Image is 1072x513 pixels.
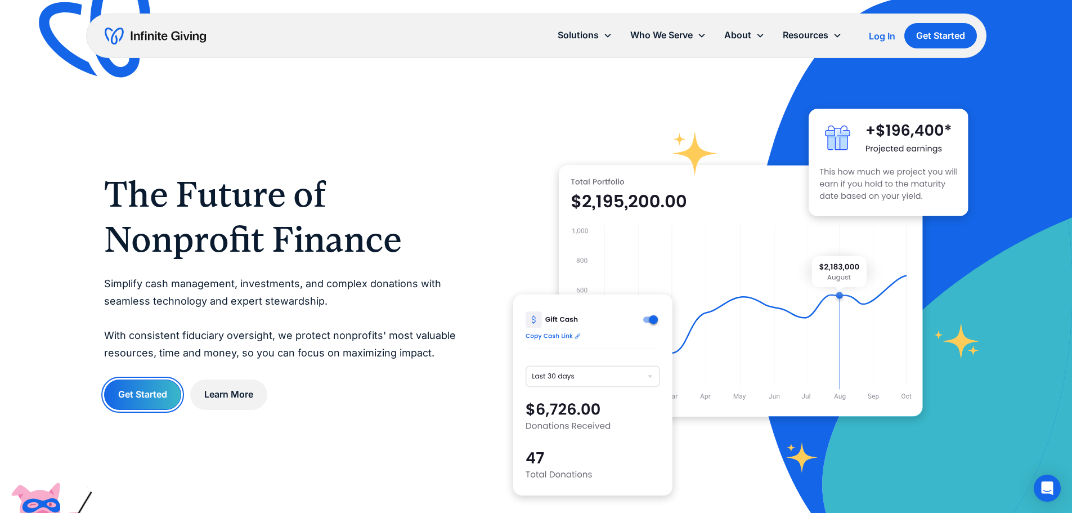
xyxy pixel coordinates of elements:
div: About [724,28,751,43]
a: home [105,27,206,45]
img: nonprofit donation platform [559,165,923,417]
div: Solutions [558,28,599,43]
div: Who We Serve [630,28,693,43]
p: Simplify cash management, investments, and complex donations with seamless technology and expert ... [104,275,468,362]
a: Log In [869,29,895,43]
a: Get Started [104,380,181,409]
a: Learn More [190,380,267,409]
div: Solutions [549,23,621,47]
img: fundraising star [934,323,980,359]
h1: The Future of Nonprofit Finance [104,172,468,262]
div: Open Intercom Messenger [1034,475,1061,502]
div: Resources [774,23,851,47]
img: donation software for nonprofits [513,295,672,496]
div: Log In [869,32,895,41]
div: About [715,23,774,47]
a: Get Started [904,23,977,48]
div: Resources [783,28,828,43]
div: Who We Serve [621,23,715,47]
